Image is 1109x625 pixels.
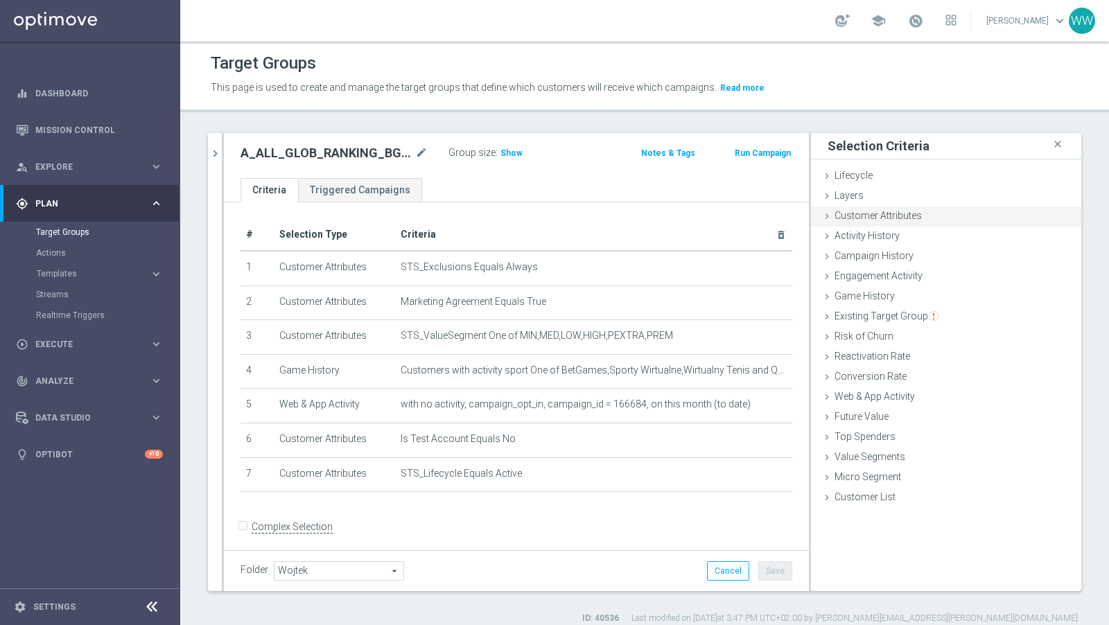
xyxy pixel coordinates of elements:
[1069,8,1095,34] div: WW
[15,198,164,209] button: gps_fixed Plan keyboard_arrow_right
[274,354,395,389] td: Game History
[835,250,914,261] span: Campaign History
[35,112,163,148] a: Mission Control
[828,138,929,154] h3: Selection Criteria
[835,190,864,201] span: Layers
[274,423,395,457] td: Customer Attributes
[35,163,150,171] span: Explore
[415,145,428,161] i: mode_edit
[733,146,792,161] button: Run Campaign
[835,391,915,402] span: Web & App Activity
[37,270,136,278] span: Templates
[14,601,26,613] i: settings
[150,374,163,387] i: keyboard_arrow_right
[209,147,222,160] i: chevron_right
[241,178,298,202] a: Criteria
[145,450,163,459] div: +10
[36,310,144,321] a: Realtime Triggers
[835,170,873,181] span: Lifecycle
[36,243,179,263] div: Actions
[150,197,163,210] i: keyboard_arrow_right
[401,229,436,240] span: Criteria
[640,146,697,161] button: Notes & Tags
[16,436,163,473] div: Optibot
[241,285,274,320] td: 2
[835,210,922,221] span: Customer Attributes
[37,270,150,278] div: Templates
[719,80,766,96] button: Read more
[835,351,910,362] span: Reactivation Rate
[241,251,274,285] td: 1
[582,613,619,624] label: ID: 40536
[448,147,496,159] label: Group size
[871,13,886,28] span: school
[15,449,164,460] div: lightbulb Optibot +10
[401,398,751,410] span: with no activity, campaign_opt_in, campaign_id = 166684, on this month (to date)
[15,88,164,99] button: equalizer Dashboard
[16,161,150,173] div: Explore
[274,457,395,492] td: Customer Attributes
[16,375,150,387] div: Analyze
[241,145,412,161] h2: A_ALL_GLOB_RANKING_BGVS_130825
[35,436,145,473] a: Optibot
[35,377,150,385] span: Analyze
[835,411,889,422] span: Future Value
[150,160,163,173] i: keyboard_arrow_right
[401,433,516,445] span: Is Test Account Equals No
[401,261,538,273] span: STS_Exclusions Equals Always
[35,75,163,112] a: Dashboard
[298,178,422,202] a: Triggered Campaigns
[835,431,896,442] span: Top Spenders
[33,603,76,611] a: Settings
[36,247,144,258] a: Actions
[35,414,150,422] span: Data Studio
[707,561,749,581] button: Cancel
[15,339,164,350] button: play_circle_outline Execute keyboard_arrow_right
[241,457,274,492] td: 7
[835,230,900,241] span: Activity History
[35,200,150,208] span: Plan
[835,331,893,342] span: Risk of Churn
[835,491,896,502] span: Customer List
[16,87,28,100] i: equalizer
[274,389,395,423] td: Web & App Activity
[16,375,28,387] i: track_changes
[15,125,164,136] div: Mission Control
[15,161,164,173] button: person_search Explore keyboard_arrow_right
[36,268,164,279] button: Templates keyboard_arrow_right
[208,133,222,174] button: chevron_right
[241,423,274,457] td: 6
[36,263,179,284] div: Templates
[835,310,938,322] span: Existing Target Group
[16,197,150,210] div: Plan
[835,290,895,301] span: Game History
[1052,13,1067,28] span: keyboard_arrow_down
[241,219,274,251] th: #
[631,613,1078,624] label: Last modified on [DATE] at 3:47 PM UTC+02:00 by [PERSON_NAME][EMAIL_ADDRESS][PERSON_NAME][DOMAIN_...
[274,219,395,251] th: Selection Type
[36,289,144,300] a: Streams
[241,320,274,355] td: 3
[985,10,1069,31] a: [PERSON_NAME]keyboard_arrow_down
[241,389,274,423] td: 5
[150,337,163,351] i: keyboard_arrow_right
[252,520,333,534] label: Complex Selection
[16,112,163,148] div: Mission Control
[401,364,787,376] span: Customers with activity sport One of BetGames,Sporty Wirtualne,Wirtualny Tenis and Quantity >= 10...
[36,284,179,305] div: Streams
[835,471,901,482] span: Micro Segment
[36,222,179,243] div: Target Groups
[211,53,316,73] h1: Target Groups
[776,229,787,240] i: delete_forever
[496,147,498,159] label: :
[15,376,164,387] button: track_changes Analyze keyboard_arrow_right
[150,411,163,424] i: keyboard_arrow_right
[835,451,905,462] span: Value Segments
[16,338,28,351] i: play_circle_outline
[835,371,907,382] span: Conversion Rate
[16,412,150,424] div: Data Studio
